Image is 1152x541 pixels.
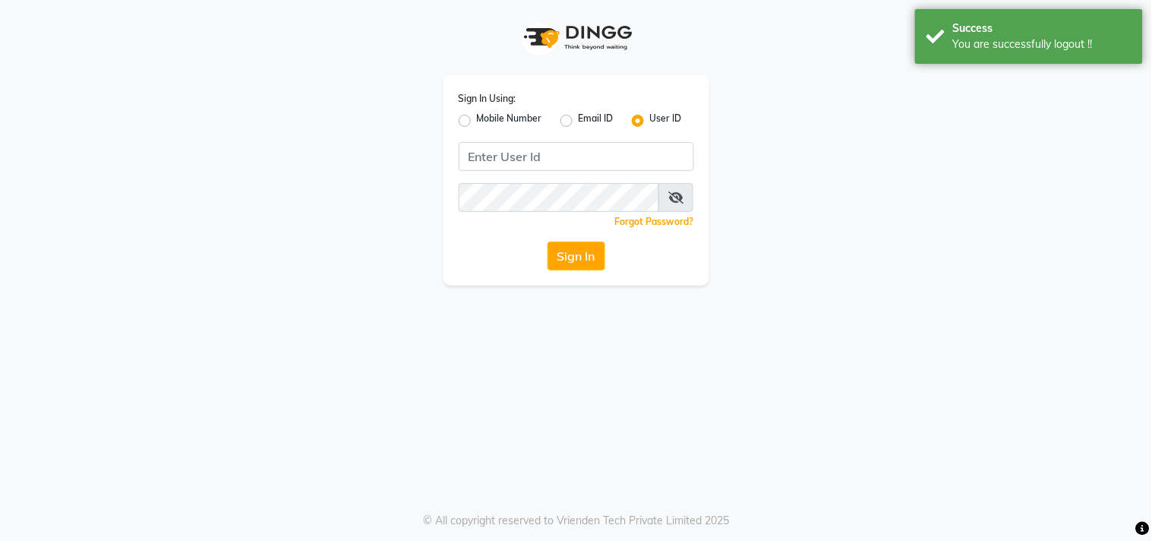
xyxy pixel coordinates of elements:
[615,216,694,227] a: Forgot Password?
[548,242,605,270] button: Sign In
[579,112,614,130] label: Email ID
[459,92,516,106] label: Sign In Using:
[477,112,542,130] label: Mobile Number
[953,36,1131,52] div: You are successfully logout !!
[516,15,637,60] img: logo1.svg
[953,21,1131,36] div: Success
[459,183,660,212] input: Username
[650,112,682,130] label: User ID
[459,142,694,171] input: Username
